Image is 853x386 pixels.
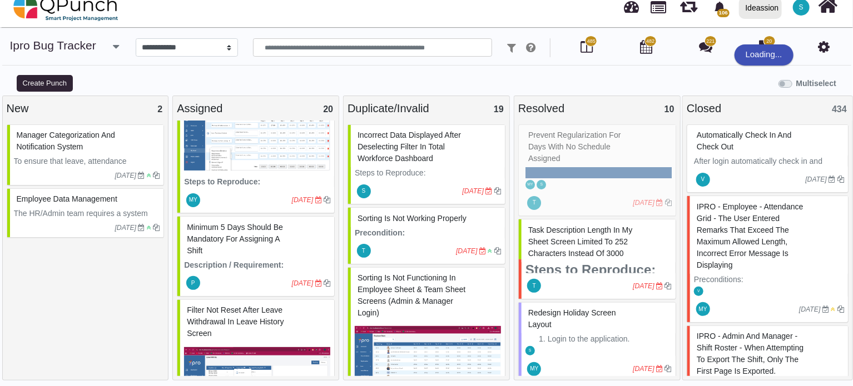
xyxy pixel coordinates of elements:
[358,131,461,163] span: #71643
[184,260,284,269] strong: Description / Requirement:
[697,131,791,151] span: #45592
[153,224,160,231] i: Clone
[357,244,371,258] span: Thalha
[735,44,794,66] div: Loading...
[186,193,200,207] span: Mohammed Yakub Raza Khan A
[664,104,675,114] span: 10
[525,262,656,277] strong: Steps to Reproduce:
[177,100,335,117] div: Assigned
[697,202,803,269] span: #61256
[796,79,836,88] b: Multiselect
[528,308,616,329] span: #81786
[640,40,652,53] i: Calendar
[548,333,672,345] li: Login to the application.
[822,306,829,313] i: Due Date
[147,172,151,179] i: Low
[533,283,536,289] span: T
[687,100,849,117] div: Closed
[324,197,330,203] i: Clone
[14,208,160,301] p: The HR/Admin team requires a system that ensures that employee records remain accurate and up-to-...
[115,172,137,179] i: [DATE]
[837,176,844,183] i: Clone
[646,38,654,46] span: 482
[184,177,260,186] strong: Steps to Reproduce:
[696,302,710,316] span: Mohammed Yakub Raza Khan A
[14,156,160,237] p: To ensure that leave, attendance regularization, and timesheet requests are routed to the appropr...
[529,349,532,353] span: S
[191,280,195,286] span: P
[115,224,137,232] i: [DATE]
[153,172,160,179] i: Clone
[699,307,707,312] span: MY
[138,224,145,231] i: Due Date
[518,100,676,117] div: Resolved
[488,248,492,254] i: Low
[17,131,115,151] span: #65004
[10,39,96,52] a: ipro Bug Tracker
[17,194,117,203] span: #64923
[187,223,283,255] span: #82963
[694,274,844,285] p: Preconditions:
[355,167,501,179] p: Steps to Reproduce:
[587,38,596,46] span: 485
[7,100,165,117] div: New
[633,365,654,373] i: [DATE]
[656,283,663,289] i: Due Date
[186,276,200,290] span: Pritha
[456,247,478,255] i: [DATE]
[147,224,151,231] i: Low
[187,305,284,338] span: #83027
[494,104,504,114] span: 19
[292,196,314,204] i: [DATE]
[806,176,827,183] i: [DATE]
[323,104,333,114] span: 20
[829,176,836,183] i: Due Date
[832,104,847,114] span: 434
[799,305,821,313] i: [DATE]
[694,287,703,296] span: Vinusha
[697,332,804,375] span: #61083
[362,188,366,194] span: S
[315,280,322,287] i: Due Date
[528,225,633,258] span: #81774
[184,93,330,176] img: d37e8ac5-31f8-4a72-a3fe-f2c5726306c5.png
[358,273,465,317] span: #77124
[714,2,726,13] svg: bell fill
[696,173,710,187] span: Vinusha
[633,282,654,290] i: [DATE]
[494,188,501,194] i: Clone
[707,38,715,46] span: 221
[138,172,145,179] i: Due Date
[357,184,371,198] span: Selvarani
[189,197,197,203] span: MY
[656,365,663,372] i: Due Date
[358,214,467,223] span: #61245
[485,188,492,194] i: Due Date
[699,40,712,53] i: Punch Discussion
[527,362,541,376] span: Mohammed Yakub Raza Khan A
[479,248,486,254] i: Due Date
[694,156,844,179] p: After login automatically check in and check out
[17,75,73,92] button: Create Punch
[530,366,538,372] span: MY
[831,306,836,313] i: Medium
[355,228,405,237] strong: Precondition:
[362,248,365,254] span: T
[837,306,844,313] i: Clone
[526,42,535,53] i: e.g: punch or !ticket or &Type or #Status or @username or $priority or *iteration or ^additionalf...
[527,279,541,293] span: Thalha
[494,248,501,254] i: Clone
[767,38,772,46] span: 20
[157,104,162,114] span: 2
[665,365,672,372] i: Clone
[525,346,535,355] span: Selvarani
[315,197,322,203] i: Due Date
[697,289,700,293] span: V
[581,40,593,53] i: Board
[701,177,705,182] span: V
[665,283,672,289] i: Clone
[717,9,729,17] span: 106
[292,279,314,287] i: [DATE]
[799,4,804,11] span: S
[463,187,484,195] i: [DATE]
